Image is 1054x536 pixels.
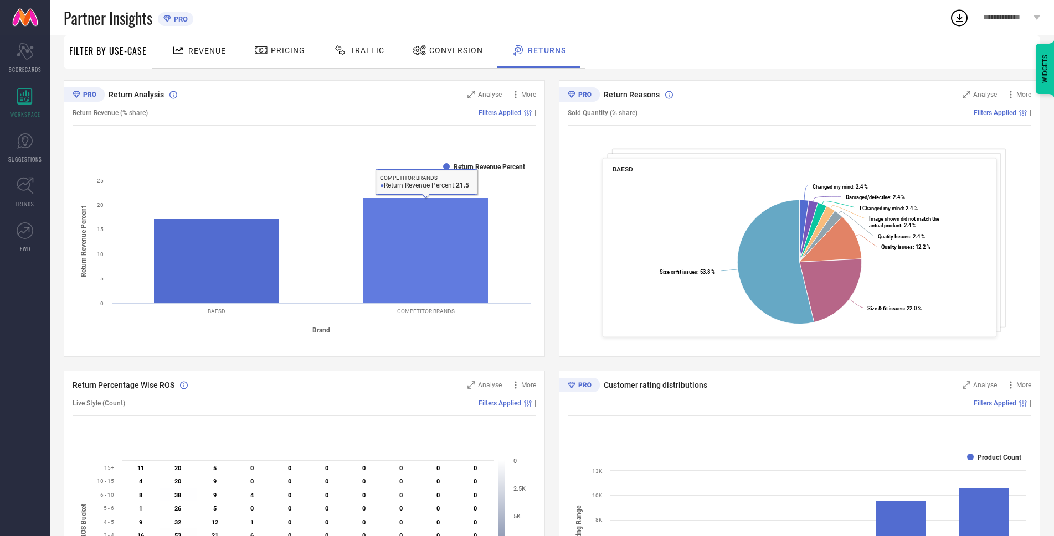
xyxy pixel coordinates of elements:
[474,478,477,485] text: 0
[436,465,440,472] text: 0
[397,308,455,314] text: COMPETITOR BRANDS
[362,492,366,499] text: 0
[878,233,910,240] tspan: Quality Issues
[64,87,105,104] div: Premium
[288,478,291,485] text: 0
[288,505,291,512] text: 0
[869,216,939,228] tspan: Image shown did not match the actual product
[436,505,440,512] text: 0
[592,492,603,498] text: 10K
[846,194,905,200] text: : 2.4 %
[513,513,521,520] text: 5K
[213,465,217,472] text: 5
[250,519,254,526] text: 1
[213,492,217,499] text: 9
[213,505,217,512] text: 5
[429,46,483,55] span: Conversion
[973,381,997,389] span: Analyse
[867,305,922,311] text: : 22.0 %
[559,378,600,394] div: Premium
[288,492,291,499] text: 0
[399,478,403,485] text: 0
[521,381,536,389] span: More
[109,90,164,99] span: Return Analysis
[312,326,330,334] tspan: Brand
[534,399,536,407] span: |
[963,381,970,389] svg: Zoom
[250,492,254,499] text: 4
[212,519,218,526] text: 12
[869,216,939,228] text: : 2.4 %
[478,381,502,389] span: Analyse
[288,519,291,526] text: 0
[137,465,144,472] text: 11
[973,91,997,98] span: Analyse
[592,468,603,474] text: 13K
[399,519,403,526] text: 0
[8,155,42,163] span: SUGGESTIONS
[97,478,114,484] text: 10 - 15
[250,465,254,472] text: 0
[350,46,384,55] span: Traffic
[478,91,502,98] span: Analyse
[813,184,868,190] text: : 2.4 %
[174,478,181,485] text: 20
[174,492,181,499] text: 38
[595,517,603,523] text: 8K
[949,8,969,28] div: Open download list
[325,465,328,472] text: 0
[250,478,254,485] text: 0
[974,399,1016,407] span: Filters Applied
[479,109,521,117] span: Filters Applied
[399,465,403,472] text: 0
[100,492,114,498] text: 6 - 10
[604,90,660,99] span: Return Reasons
[467,381,475,389] svg: Zoom
[20,244,30,253] span: FWD
[521,91,536,98] span: More
[64,7,152,29] span: Partner Insights
[436,519,440,526] text: 0
[250,505,254,512] text: 0
[528,46,566,55] span: Returns
[474,465,477,472] text: 0
[660,269,715,275] text: : 53.8 %
[474,492,477,499] text: 0
[513,457,517,465] text: 0
[139,505,142,512] text: 1
[436,478,440,485] text: 0
[479,399,521,407] span: Filters Applied
[80,206,88,277] tspan: Return Revenue Percent
[362,505,366,512] text: 0
[881,244,930,250] text: : 12.2 %
[73,381,174,389] span: Return Percentage Wise ROS
[860,205,903,211] tspan: I Changed my mind
[271,46,305,55] span: Pricing
[974,109,1016,117] span: Filters Applied
[1030,109,1031,117] span: |
[325,519,328,526] text: 0
[97,226,104,232] text: 15
[73,109,148,117] span: Return Revenue (% share)
[559,87,600,104] div: Premium
[399,505,403,512] text: 0
[10,110,40,118] span: WORKSPACE
[139,492,142,499] text: 8
[978,454,1021,461] text: Product Count
[846,194,890,200] tspan: Damaged/defective
[474,505,477,512] text: 0
[436,492,440,499] text: 0
[534,109,536,117] span: |
[1016,381,1031,389] span: More
[139,478,143,485] text: 4
[288,465,291,472] text: 0
[325,505,328,512] text: 0
[97,202,104,208] text: 20
[1016,91,1031,98] span: More
[174,465,181,472] text: 20
[362,465,366,472] text: 0
[174,519,181,526] text: 32
[213,478,217,485] text: 9
[1030,399,1031,407] span: |
[97,178,104,184] text: 25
